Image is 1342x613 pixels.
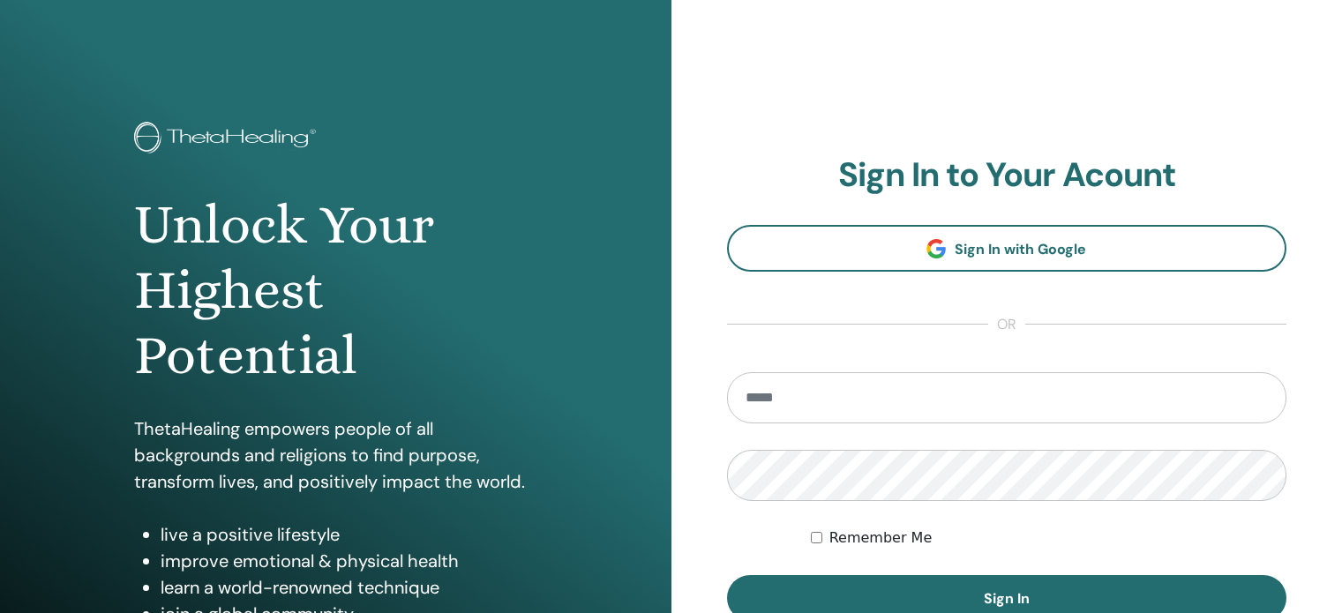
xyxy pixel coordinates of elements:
[161,574,537,601] li: learn a world-renowned technique
[161,548,537,574] li: improve emotional & physical health
[134,192,537,389] h1: Unlock Your Highest Potential
[811,527,1286,549] div: Keep me authenticated indefinitely or until I manually logout
[161,521,537,548] li: live a positive lifestyle
[988,314,1025,335] span: or
[727,225,1287,272] a: Sign In with Google
[955,240,1086,258] span: Sign In with Google
[829,527,933,549] label: Remember Me
[984,589,1030,608] span: Sign In
[727,155,1287,196] h2: Sign In to Your Acount
[134,415,537,495] p: ThetaHealing empowers people of all backgrounds and religions to find purpose, transform lives, a...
